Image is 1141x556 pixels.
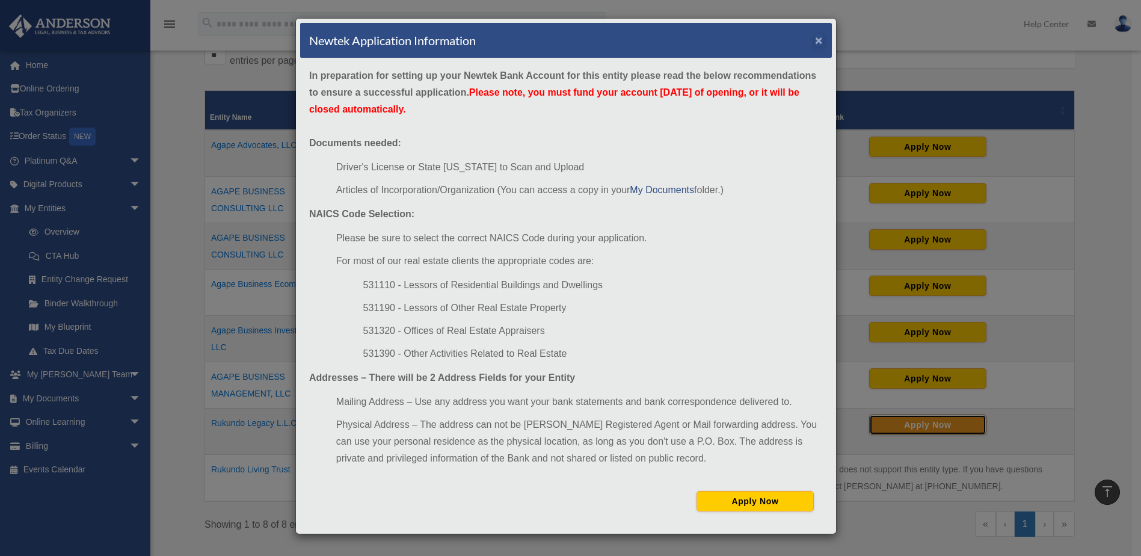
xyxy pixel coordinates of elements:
li: 531190 - Lessors of Other Real Estate Property [363,300,823,317]
strong: In preparation for setting up your Newtek Bank Account for this entity please read the below reco... [309,70,816,114]
button: × [815,34,823,46]
span: Please note, you must fund your account [DATE] of opening, or it will be closed automatically. [309,87,799,114]
a: My Documents [630,185,694,195]
li: Please be sure to select the correct NAICS Code during your application. [336,230,823,247]
li: For most of our real estate clients the appropriate codes are: [336,253,823,270]
li: Physical Address – The address can not be [PERSON_NAME] Registered Agent or Mail forwarding addre... [336,416,823,467]
li: 531110 - Lessors of Residential Buildings and Dwellings [363,277,823,294]
strong: NAICS Code Selection: [309,209,414,219]
button: Apply Now [697,491,814,511]
strong: Documents needed: [309,138,401,148]
li: 531390 - Other Activities Related to Real Estate [363,345,823,362]
li: 531320 - Offices of Real Estate Appraisers [363,323,823,339]
li: Mailing Address – Use any address you want your bank statements and bank correspondence delivered... [336,394,823,410]
h4: Newtek Application Information [309,32,476,49]
li: Driver's License or State [US_STATE] to Scan and Upload [336,159,823,176]
strong: Addresses – There will be 2 Address Fields for your Entity [309,372,575,383]
li: Articles of Incorporation/Organization (You can access a copy in your folder.) [336,182,823,199]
